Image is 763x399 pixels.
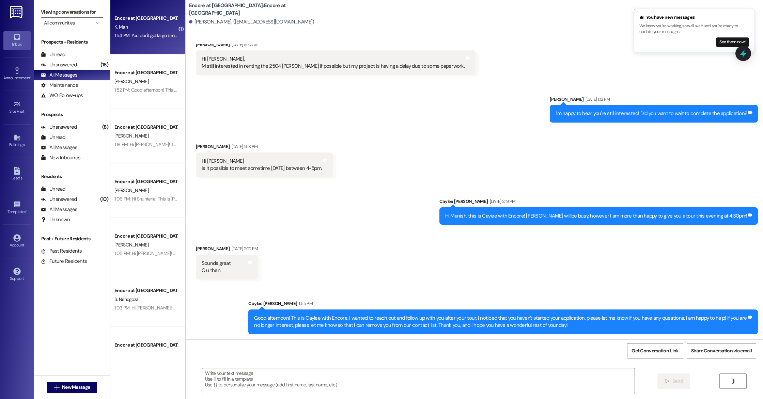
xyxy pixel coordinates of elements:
[202,260,231,274] div: Sounds great C u then.
[41,134,65,141] div: Unread
[114,124,177,131] div: Encore at [GEOGRAPHIC_DATA]
[114,24,128,30] span: K. Man
[196,41,476,50] div: [PERSON_NAME]
[34,235,110,242] div: Past + Future Residents
[41,196,77,203] div: Unanswered
[10,6,24,18] img: ResiDesk Logo
[41,154,80,161] div: New Inbounds
[230,41,259,48] div: [DATE] 9:10 AM
[297,300,312,307] div: 1:55 PM
[584,96,610,103] div: [DATE] 1:12 PM
[114,178,177,185] div: Encore at [GEOGRAPHIC_DATA]
[114,233,177,240] div: Encore at [GEOGRAPHIC_DATA]
[189,2,325,17] b: Encore at [GEOGRAPHIC_DATA]: Encore at [GEOGRAPHIC_DATA]
[114,242,149,248] span: [PERSON_NAME]
[41,258,87,265] div: Future Residents
[445,212,747,220] div: Hi Manish, this is Caylee with Encore! [PERSON_NAME] will be busy, however I am more than happy t...
[41,92,83,99] div: WO Follow-ups
[41,71,77,79] div: All Messages
[114,296,138,302] span: S. Nshogoza
[114,32,265,38] div: 1:54 PM: You don't gotta go broke is going in the trash like it's been out a while
[34,38,110,46] div: Prospects + Residents
[41,206,77,213] div: All Messages
[100,122,110,132] div: (8)
[114,69,177,76] div: Encore at [GEOGRAPHIC_DATA]
[665,379,670,384] i: 
[672,378,683,385] span: Send
[114,351,149,357] span: [PERSON_NAME]
[114,15,177,22] div: Encore at [GEOGRAPHIC_DATA]
[248,300,758,309] div: Caylee [PERSON_NAME]
[556,110,747,117] div: I'm happy to hear you're still interested! Did you want to wait to complete the application?
[34,173,110,180] div: Residents
[488,198,516,205] div: [DATE] 2:19 PM
[62,384,90,391] span: New Message
[41,216,70,223] div: Unknown
[3,266,31,284] a: Support
[54,385,59,390] i: 
[657,373,690,389] button: Send
[189,18,314,26] div: [PERSON_NAME]. ([EMAIL_ADDRESS][DOMAIN_NAME])
[439,198,758,207] div: Caylee [PERSON_NAME]
[41,61,77,68] div: Unanswered
[96,20,99,26] i: 
[639,23,749,35] p: We know you're working, so we'll wait until you're ready to update your messages.
[202,158,322,172] div: Hi [PERSON_NAME] Is it possible to meet sometime [DATE] between 4-5pm.
[34,111,110,118] div: Prospects
[3,31,31,50] a: Inbox
[3,232,31,251] a: Account
[26,208,27,213] span: •
[25,108,26,113] span: •
[99,60,110,70] div: (18)
[44,17,92,28] input: All communities
[3,165,31,183] a: Leads
[196,245,258,255] div: [PERSON_NAME]
[627,343,683,358] button: Get Conversation Link
[41,7,103,17] label: Viewing conversations for
[254,315,747,329] div: Good afternoon! This is Caylee with Encore. I wanted to reach out and follow up with you after yo...
[202,55,465,70] div: Hi [PERSON_NAME]. M still interested in renting the 2504 [PERSON_NAME] if possible but my project...
[47,382,97,393] button: New Message
[41,248,82,255] div: Past Residents
[230,143,258,150] div: [DATE] 1:58 PM
[98,194,110,205] div: (10)
[632,6,638,13] button: Close toast
[41,124,77,131] div: Unanswered
[114,133,149,139] span: [PERSON_NAME]
[550,96,758,105] div: [PERSON_NAME]
[716,37,749,47] button: See them now!
[114,78,149,84] span: [PERSON_NAME]
[3,199,31,217] a: Templates •
[3,98,31,117] a: Site Visit •
[41,51,65,58] div: Unread
[3,132,31,150] a: Buildings
[639,14,749,21] div: You have new messages!
[196,143,333,153] div: [PERSON_NAME]
[114,287,177,294] div: Encore at [GEOGRAPHIC_DATA]
[41,144,77,151] div: All Messages
[41,82,78,89] div: Maintenance
[691,347,752,354] span: Share Conversation via email
[687,343,756,358] button: Share Conversation via email
[632,347,679,354] span: Get Conversation Link
[41,186,65,193] div: Unread
[730,379,735,384] i: 
[114,341,177,349] div: Encore at [GEOGRAPHIC_DATA]
[114,187,149,193] span: [PERSON_NAME]
[30,75,31,79] span: •
[230,245,258,252] div: [DATE] 2:22 PM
